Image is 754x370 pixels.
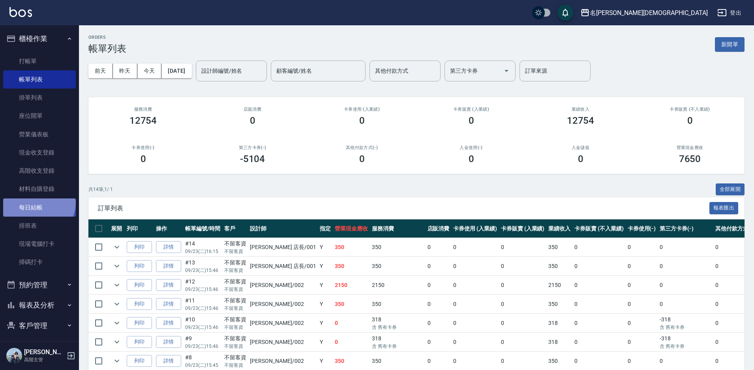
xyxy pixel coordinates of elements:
button: save [557,5,573,21]
div: 不留客資 [224,353,246,362]
td: [PERSON_NAME] /002 [248,314,318,332]
p: 09/23 (二) 15:46 [185,267,220,274]
button: 名[PERSON_NAME][DEMOGRAPHIC_DATA] [577,5,711,21]
a: 排班表 [3,217,76,235]
td: Y [318,295,333,313]
h3: 0 [250,115,255,126]
button: 員工及薪資 [3,336,76,356]
a: 詳情 [156,279,181,291]
td: 0 [426,314,452,332]
h2: 其他付款方式(-) [317,145,407,150]
a: 高階收支登錄 [3,162,76,180]
td: 318 [546,314,572,332]
td: #10 [183,314,222,332]
h2: 卡券販賣 (不入業績) [645,107,735,112]
a: 詳情 [156,336,181,348]
button: 報表匯出 [709,202,739,214]
p: 09/23 (二) 15:46 [185,343,220,350]
h3: 帳單列表 [88,43,126,54]
th: 展開 [109,219,125,238]
a: 詳情 [156,241,181,253]
h3: 0 [687,115,693,126]
button: 預約管理 [3,275,76,295]
th: 店販消費 [426,219,452,238]
td: 350 [333,257,370,276]
h3: 0 [469,153,474,164]
td: 0 [572,314,625,332]
button: 列印 [127,279,152,291]
h2: 入金儲值 [535,145,626,150]
td: 0 [658,276,713,294]
p: 含 舊有卡券 [372,343,423,350]
td: 2150 [546,276,572,294]
a: 材料自購登錄 [3,180,76,198]
td: 318 [370,333,425,351]
a: 現場電腦打卡 [3,235,76,253]
td: 0 [572,276,625,294]
td: #14 [183,238,222,257]
p: 含 舊有卡券 [372,324,423,331]
button: 報表及分析 [3,295,76,315]
td: 350 [333,238,370,257]
a: 帳單列表 [3,70,76,89]
button: Open [500,64,513,77]
th: 列印 [125,219,154,238]
button: expand row [111,279,123,291]
td: 0 [572,333,625,351]
button: expand row [111,241,123,253]
td: 0 [626,238,658,257]
button: 客戶管理 [3,315,76,336]
td: 318 [370,314,425,332]
h2: 店販消費 [207,107,298,112]
h5: [PERSON_NAME] [24,348,64,356]
button: expand row [111,260,123,272]
h3: 12754 [129,115,157,126]
p: 不留客資 [224,286,246,293]
td: 2150 [333,276,370,294]
td: [PERSON_NAME] /002 [248,276,318,294]
a: 每日結帳 [3,198,76,217]
a: 詳情 [156,355,181,367]
td: -318 [658,314,713,332]
th: 第三方卡券(-) [658,219,713,238]
td: 0 [451,333,499,351]
h3: 0 [578,153,583,164]
td: 0 [626,295,658,313]
td: 0 [451,314,499,332]
div: 不留客資 [224,315,246,324]
h2: 卡券販賣 (入業績) [426,107,516,112]
button: 昨天 [113,64,137,78]
th: 服務消費 [370,219,425,238]
a: 營業儀表板 [3,125,76,143]
td: 350 [546,295,572,313]
button: 新開單 [715,37,745,52]
td: #11 [183,295,222,313]
button: expand row [111,355,123,367]
th: 客戶 [222,219,248,238]
th: 卡券使用(-) [626,219,658,238]
a: 報表匯出 [709,204,739,211]
button: 列印 [127,336,152,348]
p: 09/23 (二) 15:46 [185,305,220,312]
a: 打帳單 [3,52,76,70]
td: 0 [499,238,547,257]
th: 帳單編號/時間 [183,219,222,238]
h2: 營業現金應收 [645,145,735,150]
img: Logo [9,7,32,17]
h3: 服務消費 [98,107,188,112]
button: 列印 [127,260,152,272]
button: [DATE] [161,64,191,78]
td: 0 [333,333,370,351]
button: expand row [111,298,123,310]
h2: 第三方卡券(-) [207,145,298,150]
td: 318 [546,333,572,351]
button: 列印 [127,355,152,367]
div: 不留客資 [224,277,246,286]
th: 卡券販賣 (入業績) [499,219,547,238]
h3: 12754 [567,115,595,126]
button: 櫃檯作業 [3,28,76,49]
td: Y [318,257,333,276]
p: 09/23 (二) 15:46 [185,286,220,293]
th: 設計師 [248,219,318,238]
h3: -5104 [240,153,265,164]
